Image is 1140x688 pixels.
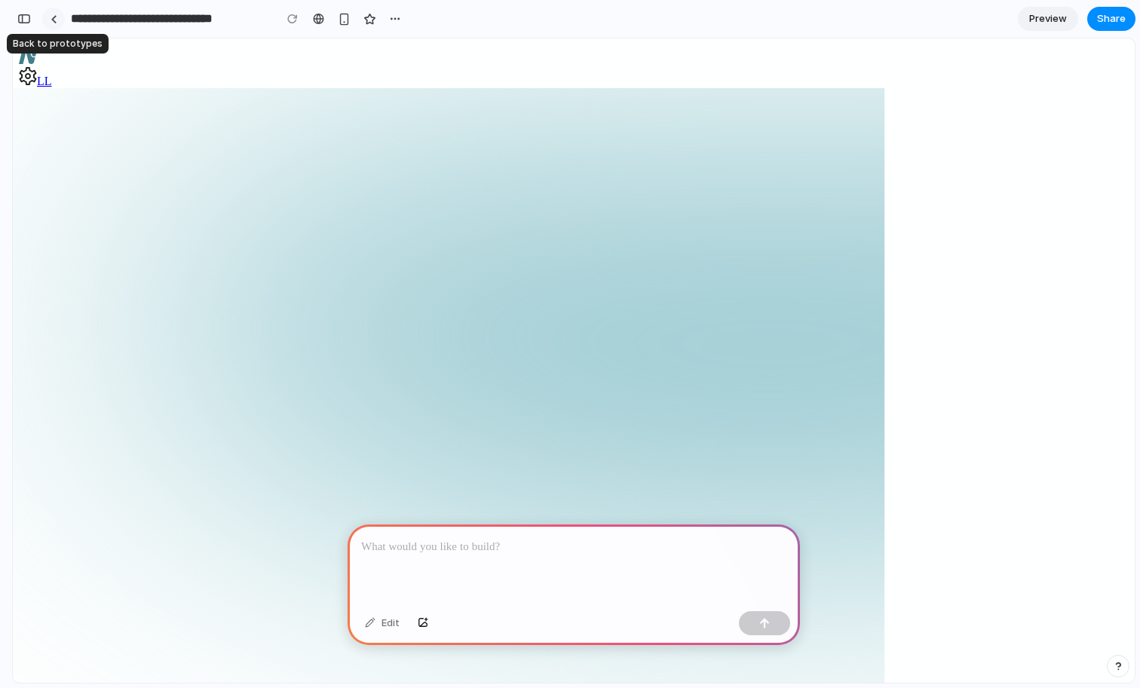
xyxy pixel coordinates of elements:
[1087,7,1135,31] button: Share
[1097,11,1126,26] span: Share
[24,36,39,49] a: LL
[7,34,109,54] div: Back to prototypes
[1018,7,1078,31] a: Preview
[1029,11,1067,26] span: Preview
